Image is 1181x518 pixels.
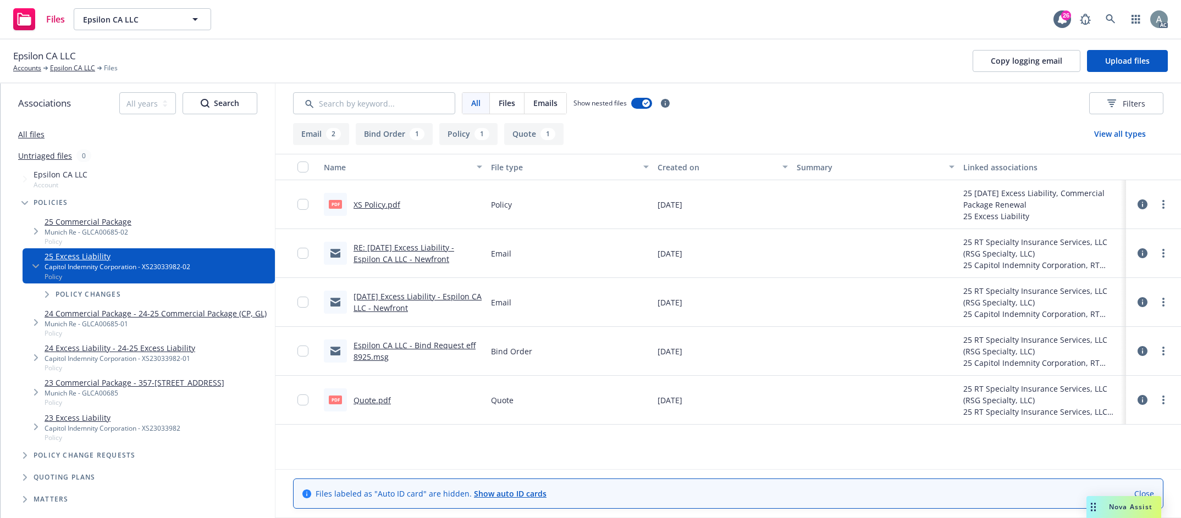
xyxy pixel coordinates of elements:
div: 1 [410,128,424,140]
div: Drag to move [1086,496,1100,518]
a: more [1157,393,1170,406]
a: Show auto ID cards [474,488,547,499]
div: Capitol Indemnity Corporation - XS23033982 [45,424,180,433]
span: Policy change requests [34,452,135,459]
span: [DATE] [658,346,682,357]
span: [DATE] [658,297,682,308]
span: Quoting plans [34,474,96,481]
div: 25 RT Specialty Insurance Services, LLC (RSG Specialty, LLC) [963,236,1122,259]
a: 25 Commercial Package [45,216,131,227]
a: 23 Commercial Package - 357-[STREET_ADDRESS] [45,377,224,388]
span: Policy [45,363,195,372]
span: Policy [491,199,512,210]
span: Policy [45,328,267,338]
span: Nova Assist [1109,502,1152,511]
div: 25 Capitol Indemnity Corporation, RT Specialty Insurance Services, LLC (RSG Specialty, LLC), Capi... [963,308,1122,320]
a: All files [18,129,45,140]
div: 1 [474,128,489,140]
span: Epsilon CA LLC [83,14,178,25]
button: Copy logging email [973,50,1080,72]
a: Epsilon CA LLC [50,63,95,73]
a: RE: [DATE] Excess Liability - Espilon CA LLC - Newfront [354,242,454,264]
button: Upload files [1087,50,1168,72]
button: Name [319,154,487,180]
button: File type [487,154,654,180]
span: Files [104,63,118,73]
span: Emails [533,97,558,109]
div: Munich Re - GLCA00685 [45,388,224,398]
a: Files [9,4,69,35]
a: Espilon CA LLC - Bind Request eff 8925.msg [354,340,476,362]
span: Filters [1107,98,1145,109]
span: Filters [1123,98,1145,109]
input: Toggle Row Selected [297,199,308,210]
div: Search [201,93,239,114]
a: Quote.pdf [354,395,391,405]
div: 25 RT Specialty Insurance Services, LLC (RSG Specialty, LLC) [963,285,1122,308]
button: Linked associations [959,154,1126,180]
span: Policy [45,272,190,281]
div: 25 RT Specialty Insurance Services, LLC (RSG Specialty, LLC) [963,383,1122,406]
span: Copy logging email [991,55,1062,66]
div: 25 Excess Liability [963,210,1122,222]
span: Email [491,297,511,308]
span: Associations [18,96,71,110]
span: [DATE] [658,199,682,210]
a: 25 Excess Liability [45,250,190,262]
span: Epsilon CA LLC [13,49,76,63]
span: Files [499,97,515,109]
button: SearchSearch [183,92,257,114]
span: [DATE] [658,394,682,406]
a: 24 Excess Liability - 24-25 Excess Liability [45,342,195,354]
a: Search [1100,8,1122,30]
svg: Search [201,99,209,108]
div: 0 [76,149,91,162]
div: 25 [DATE] Excess Liability, Commercial Package Renewal [963,187,1122,210]
span: Upload files [1105,55,1150,66]
div: Summary [797,161,943,173]
a: XS Policy.pdf [354,199,400,210]
span: Policy [45,237,131,246]
a: Untriaged files [18,150,72,161]
button: Summary [792,154,959,180]
div: 25 Capitol Indemnity Corporation, RT Specialty Insurance Services, LLC (RSG Specialty, LLC), Capi... [963,357,1122,369]
span: Account [34,180,87,190]
div: File type [491,161,637,173]
div: Munich Re - GLCA00685-01 [45,319,267,328]
div: Capitol Indemnity Corporation - XS23033982-01 [45,354,195,363]
span: Show nested files [573,98,627,108]
a: [DATE] Excess Liability - Espilon CA LLC - Newfront [354,291,482,313]
a: Report a Bug [1074,8,1096,30]
span: Matters [34,496,68,503]
button: View all types [1077,123,1163,145]
span: Files labeled as "Auto ID card" are hidden. [316,488,547,499]
div: Capitol Indemnity Corporation - XS23033982-02 [45,262,190,271]
button: Bind Order [356,123,433,145]
div: Munich Re - GLCA00685-02 [45,227,131,237]
div: 26 [1061,10,1071,20]
a: more [1157,247,1170,260]
a: more [1157,296,1170,309]
input: Select all [297,161,308,172]
span: Email [491,248,511,259]
a: Switch app [1125,8,1147,30]
div: 25 Capitol Indemnity Corporation, RT Specialty Insurance Services, LLC (RSG Specialty, LLC), Capi... [963,259,1122,271]
button: Created on [653,154,792,180]
div: 25 RT Specialty Insurance Services, LLC (RSG Specialty, LLC) [963,334,1122,357]
a: Accounts [13,63,41,73]
img: photo [1150,10,1168,28]
a: 23 Excess Liability [45,412,180,424]
a: more [1157,198,1170,211]
span: Epsilon CA LLC [34,169,87,180]
span: [DATE] [658,248,682,259]
button: Quote [504,123,564,145]
span: Policy changes [56,291,121,298]
span: Bind Order [491,346,532,357]
span: Files [46,15,65,24]
span: Policy [45,433,180,442]
button: Nova Assist [1086,496,1161,518]
a: 24 Commercial Package - 24-25 Commercial Package (CP, GL) [45,308,267,319]
input: Toggle Row Selected [297,346,308,357]
button: Filters [1089,92,1163,114]
a: more [1157,344,1170,358]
